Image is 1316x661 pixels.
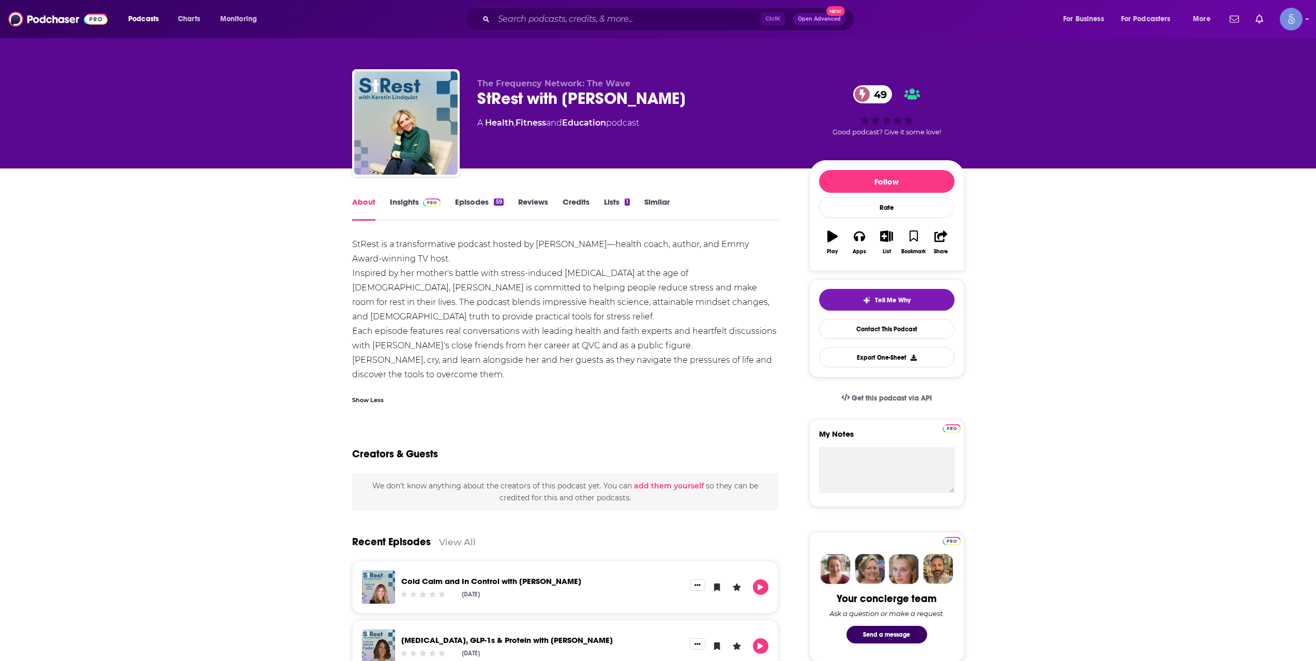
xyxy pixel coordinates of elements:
button: Show More Button [690,579,705,591]
span: New [826,6,845,16]
a: Credits [563,197,589,221]
div: Ask a question or make a request. [829,609,944,618]
a: View All [439,536,476,547]
img: Podchaser Pro [423,198,441,207]
span: and [546,118,562,128]
span: , [514,118,516,128]
button: open menu [1186,11,1223,27]
button: tell me why sparkleTell Me Why [819,289,955,311]
span: Charts [178,12,200,26]
div: Apps [853,249,866,255]
button: Show profile menu [1280,8,1303,30]
img: Cold Calm and In Control with Marie Bodine [362,571,395,604]
img: Jon Profile [923,554,953,584]
span: For Business [1063,12,1104,26]
span: We don't know anything about the creators of this podcast yet . You can so they can be credited f... [372,481,758,502]
span: Get this podcast via API [852,394,932,403]
span: The Frequency Network: The Wave [477,79,630,88]
button: Play [819,224,846,261]
a: InsightsPodchaser Pro [390,197,441,221]
a: Get this podcast via API [833,386,941,411]
span: 49 [864,85,892,103]
a: Recent Episodes [352,535,431,548]
div: A podcast [477,117,639,129]
button: Follow [819,170,955,193]
button: Show More Button [690,638,705,650]
img: Sydney Profile [821,554,851,584]
button: open menu [1114,11,1186,27]
h2: Creators & Guests [352,448,438,460]
div: Your concierge team [837,592,936,605]
button: Export One-Sheet [819,347,955,367]
span: For Podcasters [1121,12,1171,26]
div: Search podcasts, credits, & more... [475,7,864,31]
button: Leave a Rating [729,579,745,595]
a: Lists1 [604,197,630,221]
img: StRest with Kerstin Lindquist [354,71,458,175]
a: Show notifications dropdown [1226,10,1243,28]
button: open menu [1056,11,1117,27]
button: Bookmark [900,224,927,261]
button: Send a message [846,626,927,643]
a: 49 [853,85,892,103]
div: [DATE] [462,650,480,657]
div: StRest is a transformative podcast hosted by [PERSON_NAME]—health coach, author, and Emmy Award-w... [352,237,779,396]
div: [DATE] [462,591,480,598]
div: 49Good podcast? Give it some love! [809,79,964,143]
button: Play [753,579,768,595]
span: Ctrl K [761,12,785,26]
img: Podchaser - Follow, Share and Rate Podcasts [8,9,108,29]
label: My Notes [819,429,955,447]
img: Jules Profile [889,554,919,584]
button: List [873,224,900,261]
span: Tell Me Why [875,296,911,304]
a: Show notifications dropdown [1251,10,1267,28]
div: 59 [494,198,503,206]
a: Perimenopause, GLP-1s & Protein with Natalie Fader [401,635,613,645]
button: Open AdvancedNew [793,13,845,25]
button: open menu [121,11,172,27]
div: Community Rating: 0 out of 5 [399,590,446,598]
div: List [883,249,891,255]
button: Leave a Rating [729,638,745,654]
span: Monitoring [220,12,257,26]
input: Search podcasts, credits, & more... [494,11,761,27]
span: Logged in as Spiral5-G1 [1280,8,1303,30]
button: Bookmark Episode [709,579,725,595]
a: Pro website [943,423,961,433]
a: Contact This Podcast [819,319,955,339]
div: Share [934,249,948,255]
button: Share [927,224,954,261]
img: Podchaser Pro [943,424,961,433]
span: Podcasts [128,12,159,26]
img: Podchaser Pro [943,537,961,545]
a: Education [562,118,606,128]
a: Charts [171,11,206,27]
span: More [1193,12,1211,26]
img: tell me why sparkle [863,296,871,304]
a: About [352,197,375,221]
button: add them yourself [634,482,704,490]
button: open menu [213,11,270,27]
button: Bookmark Episode [709,638,725,654]
button: Apps [846,224,873,261]
img: Barbara Profile [855,554,885,584]
a: Similar [644,197,670,221]
div: 1 [625,198,630,206]
a: Episodes59 [455,197,503,221]
a: Cold Calm and In Control with Marie Bodine [401,576,581,586]
div: Community Rating: 0 out of 5 [399,649,446,657]
a: Pro website [943,535,961,545]
div: Play [827,249,838,255]
div: Rate [819,197,955,218]
button: Play [753,638,768,654]
span: Good podcast? Give it some love! [833,128,941,136]
span: Open Advanced [798,17,841,22]
img: User Profile [1280,8,1303,30]
a: Health [485,118,514,128]
a: Reviews [518,197,548,221]
div: Bookmark [901,249,926,255]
